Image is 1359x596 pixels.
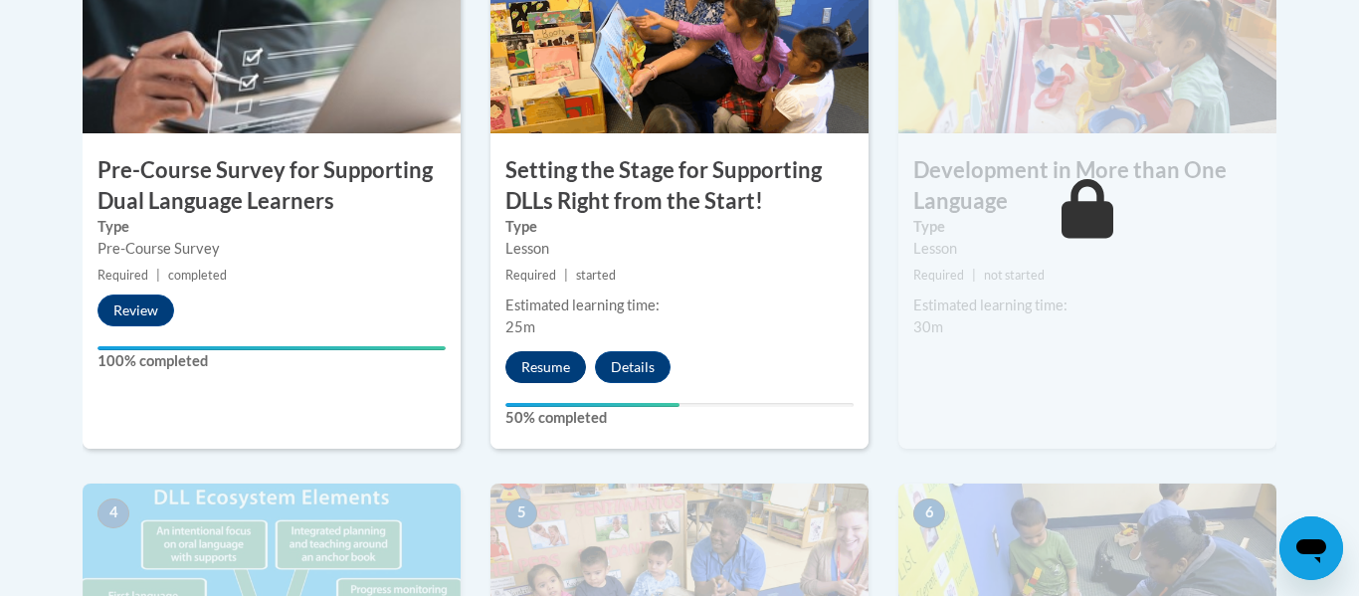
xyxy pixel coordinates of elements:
span: | [564,268,568,283]
div: Your progress [97,346,446,350]
label: 100% completed [97,350,446,372]
span: completed [168,268,227,283]
span: Required [913,268,964,283]
h3: Setting the Stage for Supporting DLLs Right from the Start! [490,155,869,217]
button: Details [595,351,671,383]
span: started [576,268,616,283]
div: Lesson [505,238,854,260]
span: 25m [505,318,535,335]
h3: Pre-Course Survey for Supporting Dual Language Learners [83,155,461,217]
h3: Development in More than One Language [898,155,1276,217]
label: 50% completed [505,407,854,429]
div: Pre-Course Survey [97,238,446,260]
div: Your progress [505,403,679,407]
span: 6 [913,498,945,528]
span: Required [97,268,148,283]
span: 30m [913,318,943,335]
span: 5 [505,498,537,528]
iframe: Button to launch messaging window [1279,516,1343,580]
span: Required [505,268,556,283]
span: not started [984,268,1045,283]
div: Lesson [913,238,1262,260]
div: Estimated learning time: [505,295,854,316]
div: Estimated learning time: [913,295,1262,316]
span: | [156,268,160,283]
button: Resume [505,351,586,383]
span: 4 [97,498,129,528]
button: Review [97,295,174,326]
label: Type [97,216,446,238]
label: Type [913,216,1262,238]
span: | [972,268,976,283]
label: Type [505,216,854,238]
